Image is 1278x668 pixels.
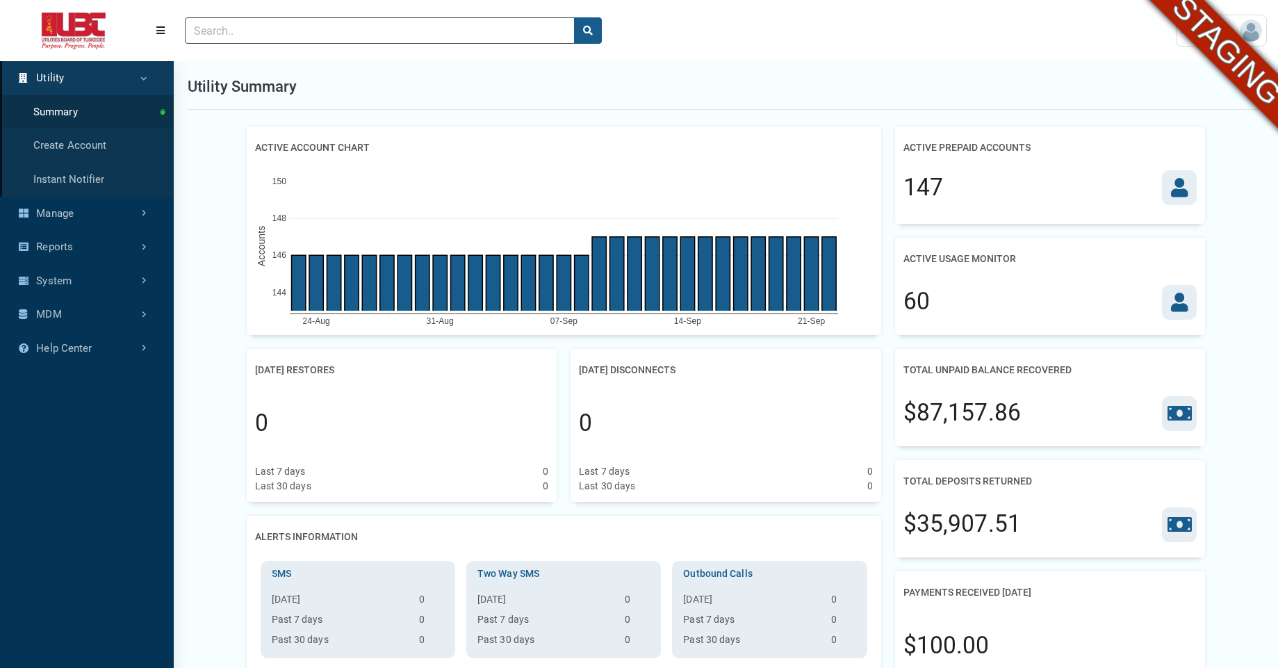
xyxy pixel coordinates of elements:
div: $87,157.86 [903,396,1021,430]
div: 0 [579,406,592,441]
h2: Alerts Information [255,524,358,550]
td: 0 [413,633,450,653]
input: Search [185,17,575,44]
th: [DATE] [472,592,619,612]
div: 0 [867,479,873,494]
th: Past 30 days [678,633,825,653]
h2: [DATE] Disconnects [579,357,675,383]
td: 0 [619,612,655,633]
h2: Active Prepaid Accounts [903,135,1031,161]
div: $100.00 [903,628,990,663]
div: Last 30 days [579,479,635,494]
th: [DATE] [678,592,825,612]
th: Past 30 days [266,633,413,653]
td: 0 [826,633,862,653]
a: User Settings [1176,15,1267,47]
div: 0 [543,464,548,479]
div: Last 30 days [255,479,311,494]
td: 0 [413,592,450,612]
td: 0 [826,592,862,612]
th: Past 7 days [678,612,825,633]
th: Past 7 days [266,612,413,633]
th: Past 30 days [472,633,619,653]
div: 0 [543,479,548,494]
div: Last 7 days [579,464,630,479]
td: 0 [826,612,862,633]
div: 60 [903,284,930,319]
button: search [574,17,602,44]
button: Menu [147,18,174,43]
h3: SMS [266,567,450,581]
h2: Active Account Chart [255,135,370,161]
h1: Utility Summary [188,75,297,98]
h3: Outbound Calls [678,567,861,581]
td: 0 [619,592,655,612]
div: 0 [255,406,268,441]
th: Past 7 days [472,612,619,633]
div: Last 7 days [255,464,306,479]
h2: Total Deposits Returned [903,469,1032,494]
div: 147 [903,170,943,205]
img: ALTSK Logo [11,13,136,49]
h2: [DATE] Restores [255,357,334,383]
h3: Two Way SMS [472,567,655,581]
div: 0 [867,464,873,479]
h2: Payments Received [DATE] [903,580,1031,605]
td: 0 [413,612,450,633]
div: $35,907.51 [903,507,1021,541]
th: [DATE] [266,592,413,612]
h2: Active Usage Monitor [903,246,1016,272]
span: User Settings [1181,24,1240,38]
td: 0 [619,633,655,653]
h2: Total Unpaid Balance Recovered [903,357,1072,383]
